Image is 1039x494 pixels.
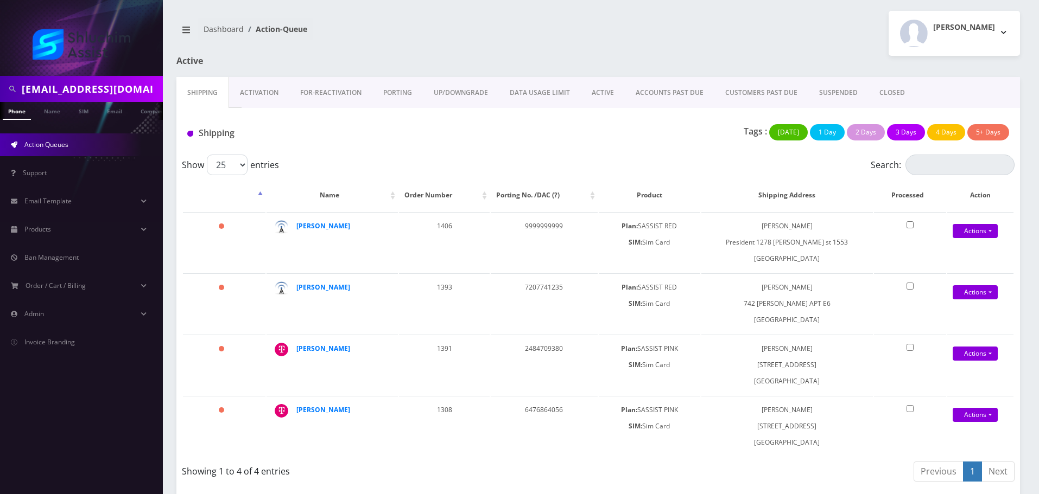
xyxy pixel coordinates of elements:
a: ACCOUNTS PAST DUE [625,77,714,108]
nav: breadcrumb [176,18,590,49]
a: DATA USAGE LIMIT [499,77,581,108]
a: [PERSON_NAME] [296,344,350,353]
a: CLOSED [869,77,916,108]
th: Order Number: activate to sort column ascending [399,179,490,211]
span: Admin [24,309,44,318]
th: Product [599,179,700,211]
b: SIM: [629,421,642,431]
li: Action-Queue [244,23,307,35]
td: [PERSON_NAME] [STREET_ADDRESS] [GEOGRAPHIC_DATA] [701,396,873,456]
button: 2 Days [847,124,885,140]
td: 1308 [399,396,490,456]
td: 1406 [399,212,490,272]
td: [PERSON_NAME] President 1278 [PERSON_NAME] st 1553 [GEOGRAPHIC_DATA] [701,212,873,272]
span: Order / Cart / Billing [26,281,86,290]
a: UP/DOWNGRADE [423,77,499,108]
a: Shipping [176,77,229,108]
th: Porting No. /DAC (?): activate to sort column ascending [491,179,598,211]
a: [PERSON_NAME] [296,405,350,414]
span: Support [23,168,47,177]
a: 1 [963,461,982,482]
a: Phone [3,102,31,120]
a: Next [981,461,1015,482]
h2: [PERSON_NAME] [933,23,995,32]
p: Tags : [744,125,767,138]
td: 9999999999 [491,212,598,272]
span: Products [24,224,51,234]
button: 4 Days [927,124,965,140]
label: Search: [871,155,1015,175]
a: Previous [914,461,964,482]
b: SIM: [629,299,642,308]
td: SASSIST RED Sim Card [599,212,700,272]
button: [PERSON_NAME] [889,11,1020,56]
td: 1393 [399,273,490,333]
b: Plan: [622,283,638,292]
a: Dashboard [204,24,244,34]
span: Email Template [24,196,72,206]
th: : activate to sort column descending [183,179,265,211]
button: 3 Days [887,124,925,140]
button: 5+ Days [967,124,1009,140]
label: Show entries [182,155,279,175]
th: Processed: activate to sort column ascending [874,179,946,211]
input: Search: [905,155,1015,175]
td: 7207741235 [491,273,598,333]
b: Plan: [621,344,637,353]
td: SASSIST PINK Sim Card [599,335,700,395]
b: Plan: [621,405,637,414]
button: [DATE] [769,124,808,140]
a: Name [39,102,66,119]
th: Name: activate to sort column ascending [267,179,398,211]
a: SUSPENDED [808,77,869,108]
a: [PERSON_NAME] [296,221,350,230]
span: Action Queues [24,140,68,149]
a: CUSTOMERS PAST DUE [714,77,808,108]
td: 1391 [399,335,490,395]
img: Shluchim Assist [33,29,130,60]
a: SIM [73,102,94,119]
b: SIM: [629,360,642,369]
a: Actions [953,408,998,422]
a: Actions [953,224,998,238]
button: 1 Day [810,124,845,140]
td: [PERSON_NAME] [STREET_ADDRESS] [GEOGRAPHIC_DATA] [701,335,873,395]
span: Ban Management [24,253,79,262]
b: Plan: [622,221,638,230]
select: Showentries [207,155,248,175]
a: Actions [953,347,998,361]
div: Showing 1 to 4 of 4 entries [182,460,590,478]
a: Actions [953,285,998,299]
th: Action [947,179,1013,211]
a: ACTIVE [581,77,625,108]
a: FOR-REActivation [289,77,372,108]
b: SIM: [629,238,642,247]
span: Invoice Branding [24,337,75,347]
a: Company [135,102,172,119]
input: Search in Company [22,79,160,99]
td: [PERSON_NAME] 742 [PERSON_NAME] APT E6 [GEOGRAPHIC_DATA] [701,273,873,333]
th: Shipping Address [701,179,873,211]
td: 2484709380 [491,335,598,395]
a: PORTING [372,77,423,108]
a: [PERSON_NAME] [296,283,350,292]
td: SASSIST RED Sim Card [599,273,700,333]
img: Shipping [187,131,193,137]
a: Activation [229,77,289,108]
h1: Active [176,56,447,66]
h1: Shipping [187,128,451,138]
td: 6476864056 [491,396,598,456]
a: Email [102,102,128,119]
td: SASSIST PINK Sim Card [599,396,700,456]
